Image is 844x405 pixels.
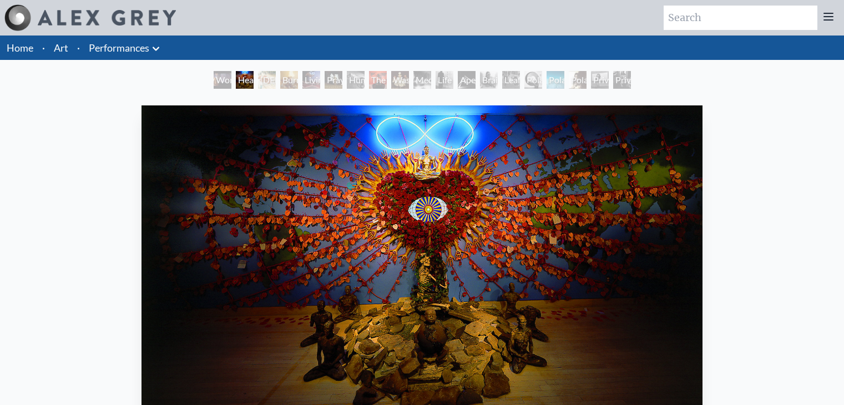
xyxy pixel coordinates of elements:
div: Brain Sack [480,71,498,89]
div: Polar Wandering [547,71,564,89]
div: Heart Net [236,71,254,89]
div: Private Billboard [591,71,609,89]
div: World Spirit [214,71,231,89]
div: Polar Unity [524,71,542,89]
div: Human Race [347,71,365,89]
li: · [38,36,49,60]
div: Life Energy [436,71,453,89]
div: Polarity Works [569,71,587,89]
div: Living Cross [302,71,320,89]
li: · [73,36,84,60]
div: Prayer Wheel [325,71,342,89]
div: Leaflets [502,71,520,89]
div: Apex [458,71,476,89]
div: [DEMOGRAPHIC_DATA] [258,71,276,89]
a: Home [7,42,33,54]
a: Art [54,40,68,55]
input: Search [664,6,817,30]
div: Private Subway [613,71,631,89]
div: Burnt Offering [280,71,298,89]
a: Performances [89,40,149,55]
div: Meditations on Mortality [413,71,431,89]
div: The Beast [369,71,387,89]
div: Wasteland [391,71,409,89]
